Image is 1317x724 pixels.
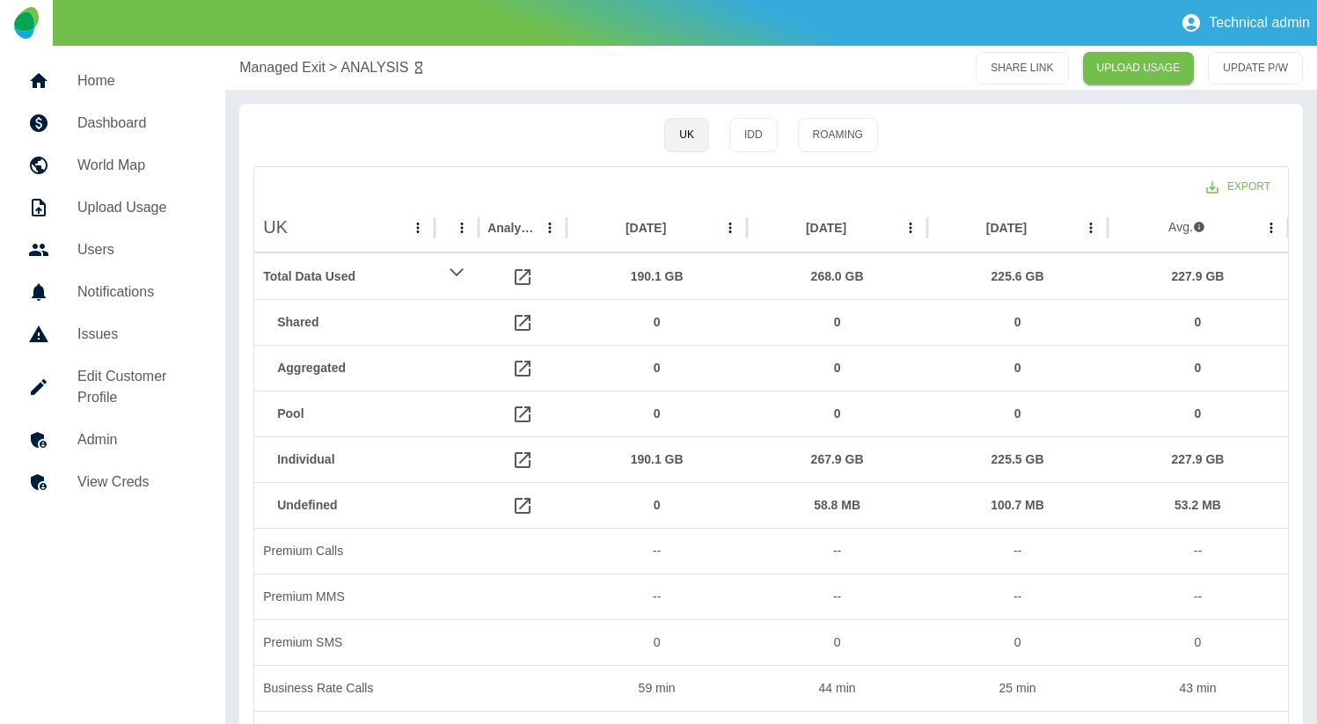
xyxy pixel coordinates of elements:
[14,355,211,419] a: Edit Customer Profile
[575,437,738,482] div: 190.1 GB
[14,186,211,229] a: Upload Usage
[936,346,1099,391] div: 0
[254,574,435,619] div: Premium MMS
[747,528,927,574] div: --
[575,254,738,299] div: 190.1 GB
[14,419,211,461] a: Admin
[756,346,918,391] div: 0
[14,144,211,186] a: World Map
[77,70,197,91] h5: Home
[77,239,197,260] h5: Users
[538,216,562,240] button: Analysis column menu
[936,254,1099,299] div: 225.6 GB
[756,483,918,528] div: 58.8 MB
[927,528,1108,574] div: --
[898,216,923,240] button: Jul 2025 column menu
[936,483,1099,528] div: 100.7 MB
[806,221,846,235] div: [DATE]
[277,300,426,345] div: Shared
[277,437,426,482] div: Individual
[575,346,738,391] div: 0
[1108,574,1288,619] div: --
[756,254,918,299] div: 268.0 GB
[1208,52,1303,84] button: UPDATE P/W
[747,619,927,665] div: 0
[1168,218,1205,236] div: Avg.
[756,300,918,345] div: 0
[77,282,197,303] h5: Notifications
[626,221,666,235] div: [DATE]
[729,118,778,152] button: IDD
[14,102,211,144] a: Dashboard
[986,221,1027,235] div: [DATE]
[254,528,435,574] div: Premium Calls
[1079,216,1103,240] button: Jun 2025 column menu
[575,391,738,436] div: 0
[575,300,738,345] div: 0
[239,57,326,78] a: Managed Exit
[14,229,211,271] a: Users
[1116,391,1279,436] div: 0
[14,461,211,503] a: View Creds
[756,391,918,436] div: 0
[14,60,211,102] a: Home
[927,574,1108,619] div: --
[567,665,747,711] div: 59 min
[487,221,536,235] div: Analysis
[77,155,197,176] h5: World Map
[1116,483,1279,528] div: 53.2 MB
[14,7,38,39] img: Logo
[277,346,426,391] div: Aggregated
[936,391,1099,436] div: 0
[1174,5,1317,40] button: Technical admin
[77,366,197,408] h5: Edit Customer Profile
[756,437,918,482] div: 267.9 GB
[277,391,426,436] div: Pool
[77,113,197,134] h5: Dashboard
[77,472,197,493] h5: View Creds
[798,118,878,152] button: Roaming
[1116,346,1279,391] div: 0
[263,254,426,299] div: Total Data Used
[450,216,474,240] button: column menu
[14,271,211,313] a: Notifications
[567,619,747,665] div: 0
[1259,216,1284,240] button: avg column menu
[1108,619,1288,665] div: 0
[254,619,435,665] div: Premium SMS
[747,574,927,619] div: --
[1193,221,1205,233] svg: 3 months avg
[718,216,743,240] button: Aug 2025 column menu
[936,437,1099,482] div: 225.5 GB
[936,300,1099,345] div: 0
[1108,528,1288,574] div: --
[1116,300,1279,345] div: 0
[254,665,435,711] div: Business Rate Calls
[1192,171,1284,203] button: Export
[329,57,337,78] p: >
[77,429,197,450] h5: Admin
[1083,52,1195,84] a: UPLOAD USAGE
[927,619,1108,665] div: 0
[747,665,927,711] div: 44 min
[14,313,211,355] a: Issues
[567,528,747,574] div: --
[927,665,1108,711] div: 25 min
[976,52,1068,84] button: SHARE LINK
[77,324,197,345] h5: Issues
[664,118,709,152] button: UK
[575,483,738,528] div: 0
[1116,437,1279,482] div: 227.9 GB
[277,483,426,528] div: Undefined
[77,197,197,218] h5: Upload Usage
[1116,254,1279,299] div: 227.9 GB
[1108,665,1288,711] div: 43 min
[263,215,288,240] h4: UK
[406,216,430,240] button: UK column menu
[340,57,408,78] a: ANALYSIS
[567,574,747,619] div: --
[1209,15,1310,31] p: Technical admin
